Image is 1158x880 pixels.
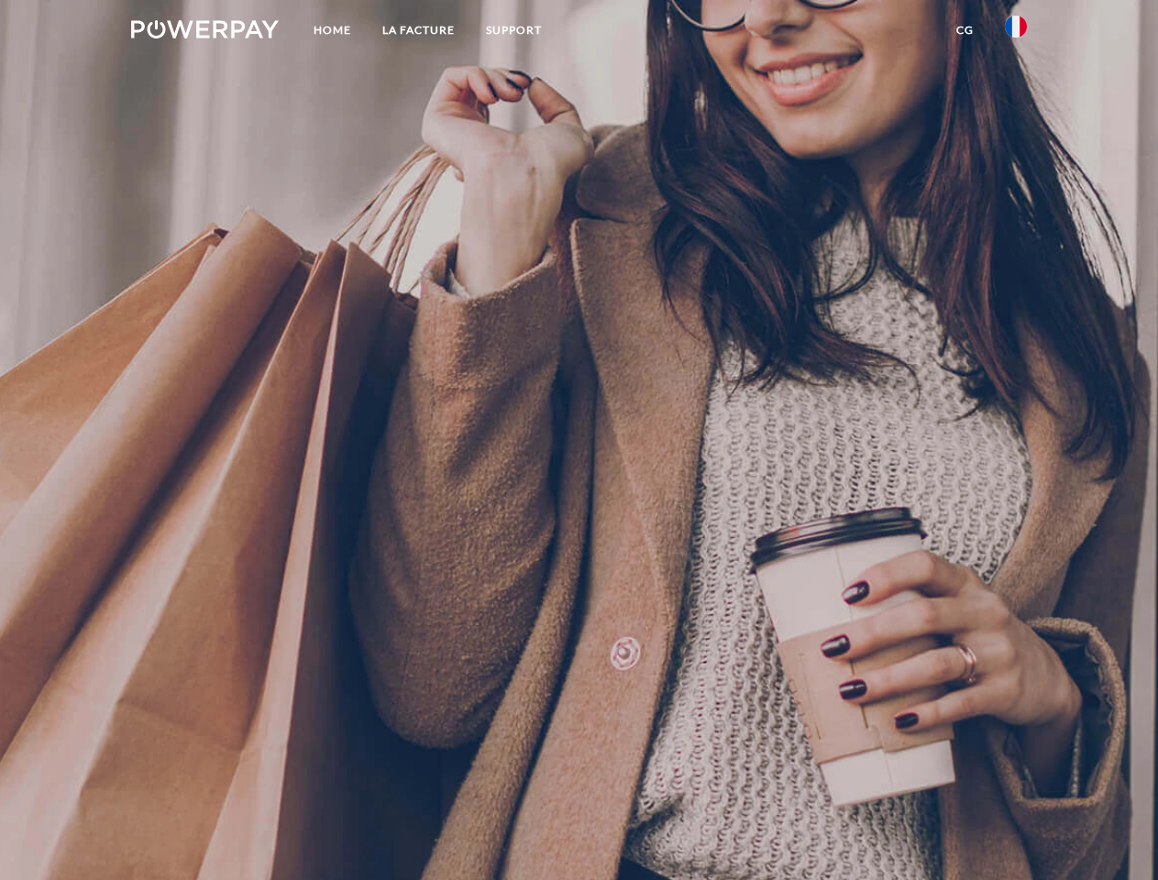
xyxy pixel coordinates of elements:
[131,20,279,38] img: logo-powerpay-white.svg
[1005,16,1027,38] img: fr
[298,14,367,47] a: Home
[941,14,989,47] a: CG
[367,14,470,47] a: LA FACTURE
[470,14,557,47] a: Support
